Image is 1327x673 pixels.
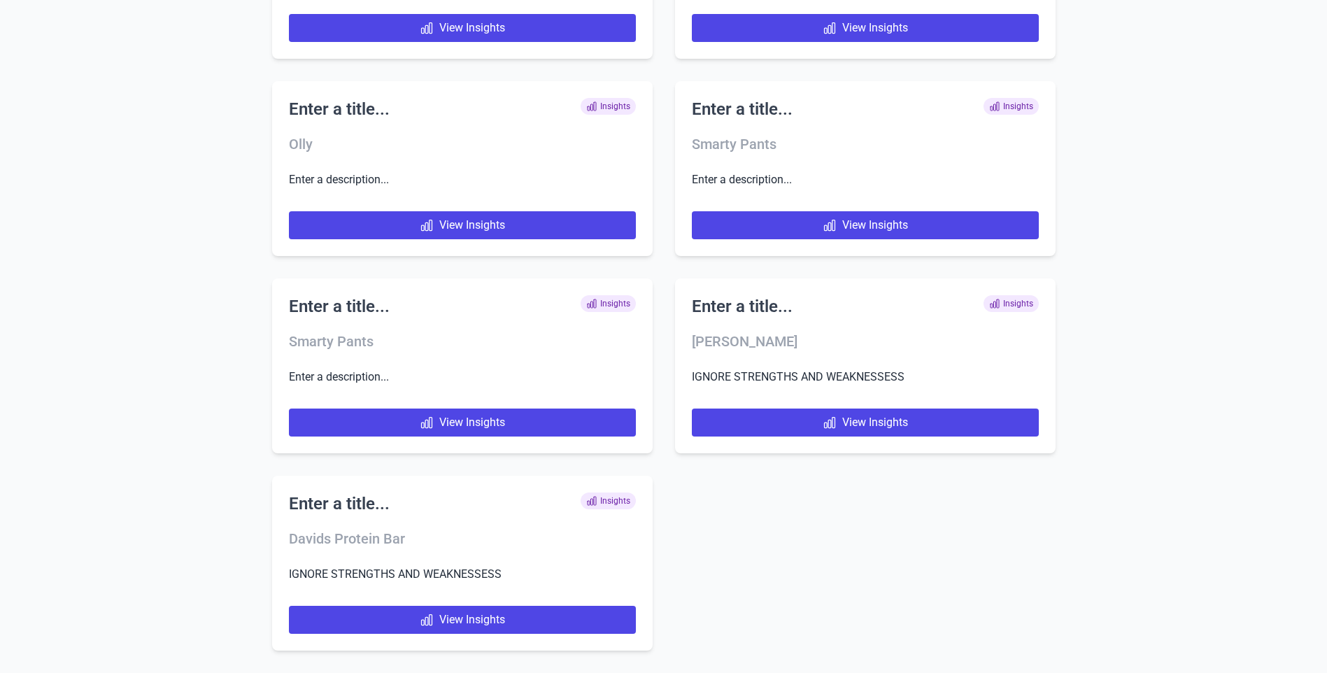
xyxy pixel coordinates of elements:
h3: Olly [289,134,636,154]
p: Enter a description... [289,368,636,386]
p: Enter a description... [289,171,636,189]
a: View Insights [692,14,1039,42]
span: Insights [581,98,636,115]
p: IGNORE STRENGTHS AND WEAKNESSESS [692,368,1039,386]
h3: Davids Protein Bar [289,529,636,548]
h3: Smarty Pants [692,134,1039,154]
a: View Insights [289,409,636,437]
h2: Enter a title... [692,295,793,318]
h2: Enter a title... [289,295,390,318]
h2: Enter a title... [289,493,390,515]
p: Enter a description... [692,171,1039,189]
h2: Enter a title... [692,98,793,120]
span: Insights [984,295,1039,312]
h3: Smarty Pants [289,332,636,351]
a: View Insights [692,211,1039,239]
span: Insights [984,98,1039,115]
a: View Insights [289,211,636,239]
a: View Insights [289,606,636,634]
h3: [PERSON_NAME] [692,332,1039,351]
a: View Insights [692,409,1039,437]
h2: Enter a title... [289,98,390,120]
a: View Insights [289,14,636,42]
p: IGNORE STRENGTHS AND WEAKNESSESS [289,565,636,583]
span: Insights [581,295,636,312]
span: Insights [581,493,636,509]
